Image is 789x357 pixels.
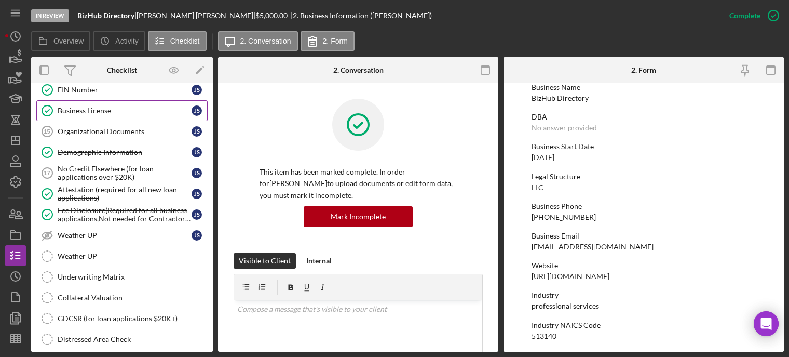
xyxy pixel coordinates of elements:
a: Fee Disclosure(Required for all business applications,Not needed for Contractor loans)js [36,204,208,225]
p: This item has been marked complete. In order for [PERSON_NAME] to upload documents or edit form d... [260,166,457,201]
label: Checklist [170,37,200,45]
div: 2. Conversation [333,66,384,74]
a: Demographic Informationjs [36,142,208,163]
a: Attestation (required for all new loan applications)js [36,183,208,204]
button: Mark Incomplete [304,206,413,227]
div: No answer provided [532,124,597,132]
label: Activity [115,37,138,45]
div: [URL][DOMAIN_NAME] [532,272,609,281]
div: Distressed Area Check [58,335,207,343]
label: 2. Form [323,37,348,45]
div: Underwriting Matrix [58,273,207,281]
div: Industry [532,291,756,299]
div: Visible to Client [239,253,291,269]
div: Checklist [107,66,137,74]
button: 2. Conversation [218,31,298,51]
div: professional services [532,302,599,310]
div: Business Name [532,83,756,91]
div: Open Intercom Messenger [754,311,779,336]
div: DBA [532,113,756,121]
div: Business Phone [532,202,756,210]
a: Collateral Valuation [36,287,208,308]
div: j s [192,147,202,157]
a: Weather UPjs [36,225,208,246]
div: Business Start Date [532,142,756,151]
div: 513140 [532,332,556,340]
div: j s [192,126,202,137]
div: 2. Form [631,66,656,74]
button: Internal [301,253,337,269]
div: j s [192,168,202,178]
div: j s [192,209,202,220]
div: [PHONE_NUMBER] [532,213,596,221]
div: Internal [306,253,332,269]
div: | 2. Business Information ([PERSON_NAME]) [291,11,432,20]
div: $5,000.00 [255,11,291,20]
div: Collateral Valuation [58,294,207,302]
div: Industry NAICS Code [532,321,756,329]
a: EIN Numberjs [36,80,208,100]
div: [PERSON_NAME] [PERSON_NAME] | [137,11,255,20]
div: j s [192,189,202,199]
div: EIN Number [58,86,192,94]
div: Attestation (required for all new loan applications) [58,186,192,202]
a: Business Licensejs [36,100,208,121]
div: No Credit Elsewhere (for loan applications over $20K) [58,165,192,181]
button: 2. Form [301,31,355,51]
div: Organizational Documents [58,127,192,136]
a: GDCSR (for loan applications $20K+) [36,308,208,329]
div: In Review [31,9,69,22]
label: 2. Conversation [240,37,291,45]
div: j s [192,85,202,95]
div: Demographic Information [58,148,192,156]
div: Weather UP [58,231,192,240]
div: Fee Disclosure(Required for all business applications,Not needed for Contractor loans) [58,206,192,223]
div: Complete [729,5,760,26]
tspan: 15 [44,128,50,135]
button: Checklist [148,31,207,51]
a: 15Organizational Documentsjs [36,121,208,142]
div: j s [192,230,202,241]
div: Legal Structure [532,173,756,181]
div: BizHub Directory [532,94,589,102]
div: Website [532,261,756,270]
a: Underwriting Matrix [36,267,208,287]
a: Distressed Area Check [36,329,208,350]
div: LLC [532,183,543,192]
tspan: 17 [44,170,50,176]
div: j s [192,105,202,116]
label: Overview [53,37,84,45]
div: GDCSR (for loan applications $20K+) [58,314,207,323]
button: Activity [93,31,145,51]
button: Overview [31,31,90,51]
div: [DATE] [532,153,554,162]
b: BizHub Directory [77,11,134,20]
button: Visible to Client [234,253,296,269]
div: Weather UP [58,252,207,260]
a: 17No Credit Elsewhere (for loan applications over $20K)js [36,163,208,183]
div: Business License [58,107,192,115]
button: Complete [719,5,784,26]
div: Business Email [532,232,756,240]
div: | [77,11,137,20]
div: Mark Incomplete [331,206,386,227]
a: Weather UP [36,246,208,267]
div: [EMAIL_ADDRESS][DOMAIN_NAME] [532,243,654,251]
